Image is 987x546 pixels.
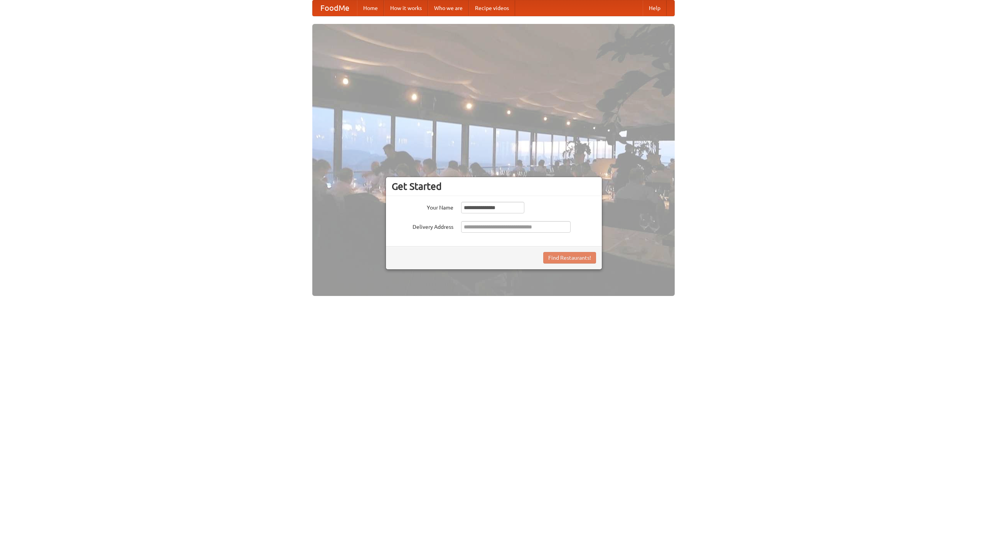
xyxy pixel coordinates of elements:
label: Your Name [392,202,453,211]
a: How it works [384,0,428,16]
h3: Get Started [392,181,596,192]
a: Who we are [428,0,469,16]
button: Find Restaurants! [543,252,596,264]
a: Help [643,0,667,16]
label: Delivery Address [392,221,453,231]
a: Recipe videos [469,0,515,16]
a: FoodMe [313,0,357,16]
a: Home [357,0,384,16]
